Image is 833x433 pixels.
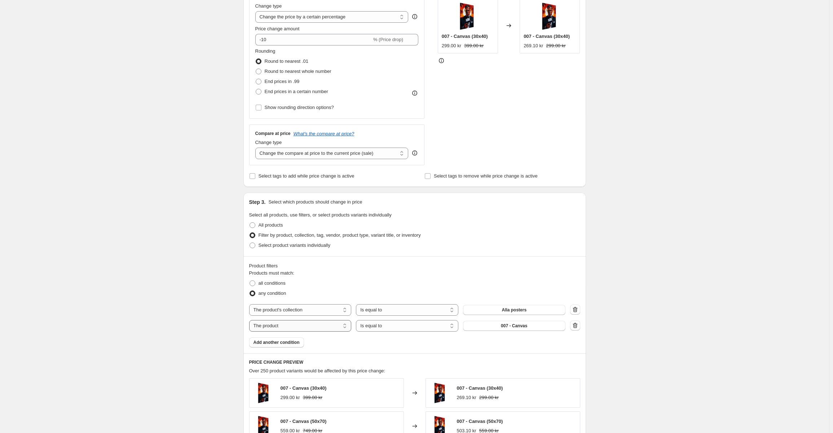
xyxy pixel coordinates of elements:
span: Round to nearest whole number [265,69,331,74]
img: canvastavla-james-bond-70x100-cm_80x.jpg [253,382,275,404]
span: Add another condition [254,340,300,345]
span: 007 - Canvas (50x70) [281,419,327,424]
span: Show rounding direction options? [265,105,334,110]
span: Change type [255,3,282,9]
span: Filter by product, collection, tag, vendor, product type, variant title, or inventory [259,232,421,238]
button: Add another condition [249,337,304,347]
button: Alla posters [463,305,565,315]
span: All products [259,222,283,228]
span: any condition [259,290,286,296]
img: canvastavla-james-bond-70x100-cm_80x.jpg [429,382,451,404]
span: Select all products, use filters, or select products variants individually [249,212,392,218]
input: -15 [255,34,372,45]
span: End prices in a certain number [265,89,328,94]
div: 299.00 kr [442,42,461,49]
p: Select which products should change in price [268,198,362,206]
span: Select product variants individually [259,242,330,248]
div: 269.10 kr [524,42,543,49]
h3: Compare at price [255,131,291,136]
span: Select tags to remove while price change is active [434,173,538,179]
div: 269.10 kr [457,394,476,401]
span: 007 - Canvas (30x40) [281,385,327,391]
span: Round to nearest .01 [265,58,308,64]
h6: PRICE CHANGE PREVIEW [249,359,580,365]
span: all conditions [259,280,286,286]
span: 007 - Canvas (30x40) [442,34,488,39]
strike: 299.00 kr [546,42,565,49]
button: What's the compare at price? [294,131,354,136]
div: help [411,13,418,20]
strike: 399.00 kr [303,394,322,401]
span: Select tags to add while price change is active [259,173,354,179]
span: Change type [255,140,282,145]
img: canvastavla-james-bond-70x100-cm_80x.jpg [535,2,564,31]
img: canvastavla-james-bond-70x100-cm_80x.jpg [453,2,482,31]
span: Rounding [255,48,276,54]
span: Price change amount [255,26,300,31]
span: 007 - Canvas (50x70) [457,419,503,424]
strike: 299.00 kr [479,394,499,401]
span: Over 250 product variants would be affected by this price change: [249,368,385,373]
div: Product filters [249,262,580,270]
strike: 399.00 kr [464,42,484,49]
span: % (Price drop) [373,37,403,42]
button: 007 - Canvas [463,321,565,331]
div: 299.00 kr [281,394,300,401]
div: help [411,149,418,157]
span: 007 - Canvas (30x40) [524,34,570,39]
span: 007 - Canvas [501,323,527,329]
span: 007 - Canvas (30x40) [457,385,503,391]
h2: Step 3. [249,198,266,206]
span: Products must match: [249,270,295,276]
span: End prices in .99 [265,79,300,84]
span: Alla posters [502,307,526,313]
